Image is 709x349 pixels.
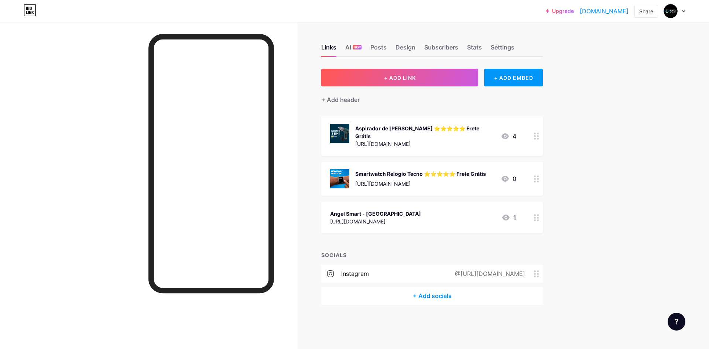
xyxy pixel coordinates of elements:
[639,7,653,15] div: Share
[664,4,678,18] img: Fausto Pereira
[467,43,482,56] div: Stats
[330,210,421,218] div: Angel Smart - [GEOGRAPHIC_DATA]
[355,180,486,188] div: [URL][DOMAIN_NAME]
[321,287,543,305] div: + Add socials
[321,43,336,56] div: Links
[395,43,415,56] div: Design
[355,170,486,178] div: Smartwatch Relogio Tecno ⭐⭐⭐⭐⭐ Frete Grátis
[370,43,387,56] div: Posts
[501,174,516,183] div: 0
[330,218,421,225] div: [URL][DOMAIN_NAME]
[424,43,458,56] div: Subscribers
[355,124,495,140] div: Aspirador de [PERSON_NAME] ⭐⭐⭐⭐⭐ Frete Grátis
[341,269,369,278] div: instagram
[384,75,416,81] span: + ADD LINK
[546,8,574,14] a: Upgrade
[355,140,495,148] div: [URL][DOMAIN_NAME]
[501,213,516,222] div: 1
[330,169,349,188] img: Smartwatch Relogio Tecno ⭐⭐⭐⭐⭐ Frete Grátis
[330,124,349,143] img: Aspirador de Pó Portátil ⭐⭐⭐⭐⭐ Frete Grátis
[321,251,543,259] div: SOCIALS
[491,43,514,56] div: Settings
[345,43,362,56] div: AI
[484,69,543,86] div: + ADD EMBED
[580,7,628,16] a: [DOMAIN_NAME]
[443,269,534,278] div: @[URL][DOMAIN_NAME]
[321,69,478,86] button: + ADD LINK
[354,45,361,49] span: NEW
[321,95,360,104] div: + Add header
[501,132,516,141] div: 4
